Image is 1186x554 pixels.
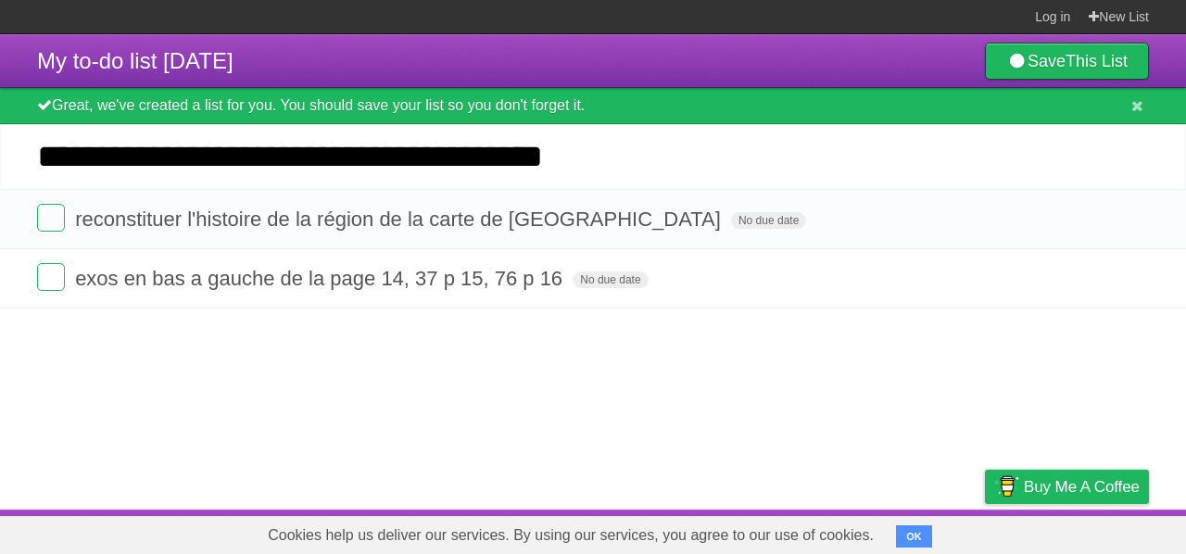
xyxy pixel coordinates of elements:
b: This List [1066,52,1128,70]
span: My to-do list [DATE] [37,48,233,73]
a: Buy me a coffee [985,470,1149,504]
a: SaveThis List [985,43,1149,80]
span: exos en bas a gauche de la page 14, 37 p 15, 76 p 16 [75,267,567,290]
span: No due date [731,212,806,229]
label: Done [37,204,65,232]
span: Cookies help us deliver our services. By using our services, you agree to our use of cookies. [249,517,892,554]
span: reconstituer l'histoire de la région de la carte de [GEOGRAPHIC_DATA] [75,208,725,231]
img: Buy me a coffee [994,471,1019,502]
a: About [738,514,777,549]
a: Developers [800,514,875,549]
a: Privacy [961,514,1009,549]
a: Terms [898,514,939,549]
button: OK [896,525,932,548]
label: Done [37,263,65,291]
span: No due date [573,271,648,288]
a: Suggest a feature [1032,514,1149,549]
span: Buy me a coffee [1024,471,1140,503]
